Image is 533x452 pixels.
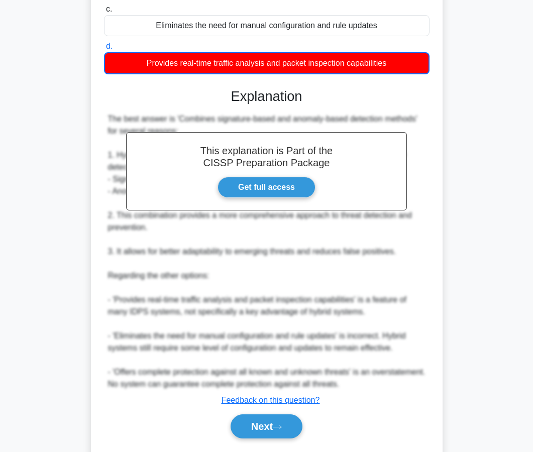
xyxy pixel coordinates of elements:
div: The best answer is 'Combines signature-based and anomaly-based detection methods' for several rea... [108,113,425,390]
h3: Explanation [110,88,423,105]
div: Provides real-time traffic analysis and packet inspection capabilities [104,52,430,74]
a: Get full access [218,177,315,198]
div: Eliminates the need for manual configuration and rule updates [104,15,430,36]
button: Next [231,414,302,438]
span: c. [106,5,112,13]
span: d. [106,42,113,50]
a: Feedback on this question? [222,396,320,404]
